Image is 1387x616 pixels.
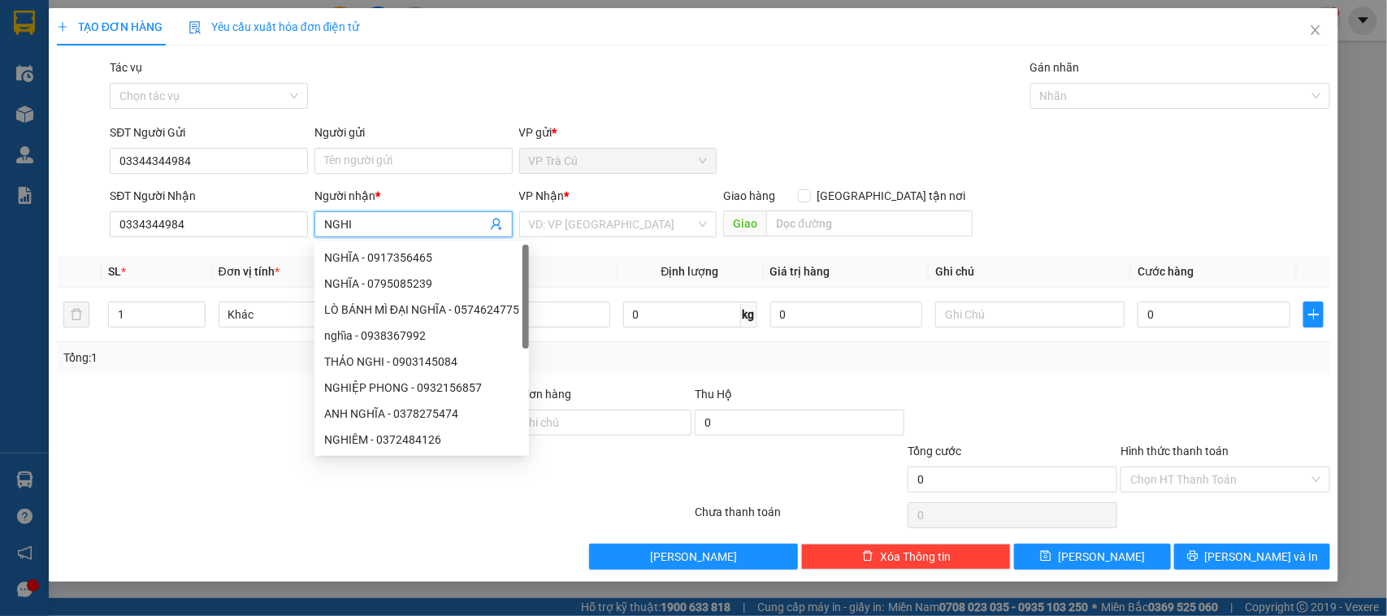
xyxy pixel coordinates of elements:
span: Định lượng [661,265,719,278]
span: [GEOGRAPHIC_DATA] tận nơi [811,187,973,205]
div: NGHĨA - 0795085239 [314,271,529,297]
span: [PERSON_NAME] [1058,548,1145,566]
div: NGHIÊM - 0372484126 [314,427,529,453]
div: Chưa thanh toán [694,503,907,531]
span: Yêu cầu xuất hóa đơn điện tử [189,20,360,33]
span: delete [862,550,873,563]
span: user-add [490,218,503,231]
span: Khác [228,302,398,327]
button: delete [63,301,89,328]
button: deleteXóa Thông tin [801,544,1011,570]
button: [PERSON_NAME] [589,544,799,570]
span: Xóa Thông tin [880,548,951,566]
span: close [1309,24,1322,37]
span: Tổng cước [908,445,961,458]
label: Tác vụ [110,61,142,74]
div: NGHIỆP PHONG - 0932156857 [324,379,519,397]
div: NGHĨA - 0917356465 [314,245,529,271]
div: NGHIỆP PHONG - 0932156857 [314,375,529,401]
div: ANH NGHĨA - 0378275474 [314,401,529,427]
div: VP gửi [519,124,717,141]
span: Đơn vị tính [219,265,280,278]
div: nghĩa - 0938367992 [314,323,529,349]
span: VP Trà Cú [529,149,708,173]
span: TẠO ĐƠN HÀNG [57,20,163,33]
input: Ghi chú đơn hàng [483,410,692,436]
span: [PERSON_NAME] [650,548,737,566]
input: 0 [770,301,923,328]
span: printer [1187,550,1198,563]
span: save [1040,550,1051,563]
div: NGHĨA - 0917356465 [324,249,519,267]
div: NGHIÊM - 0372484126 [324,431,519,449]
div: Người nhận [314,187,513,205]
input: Dọc đường [766,210,973,236]
button: Close [1293,8,1338,54]
span: Giao hàng [723,189,775,202]
span: plus [57,21,68,33]
div: NGHĨA - 0795085239 [324,275,519,293]
div: Tổng: 1 [63,349,536,367]
span: [PERSON_NAME] và In [1205,548,1319,566]
button: printer[PERSON_NAME] và In [1174,544,1330,570]
div: ANH NGHĨA - 0378275474 [324,405,519,423]
div: LÒ BÁNH MÌ ĐẠI NGHĨA - 0574624775 [324,301,519,319]
div: LÒ BÁNH MÌ ĐẠI NGHĨA - 0574624775 [314,297,529,323]
span: kg [741,301,757,328]
span: VP Nhận [519,189,565,202]
button: plus [1303,301,1324,328]
button: save[PERSON_NAME] [1014,544,1170,570]
div: THẢO NGHI - 0903145084 [324,353,519,371]
th: Ghi chú [929,256,1131,288]
span: plus [1304,308,1323,321]
span: SL [108,265,121,278]
span: Giá trị hàng [770,265,830,278]
span: Cước hàng [1138,265,1194,278]
span: Giao [723,210,766,236]
div: THẢO NGHI - 0903145084 [314,349,529,375]
div: Người gửi [314,124,513,141]
img: icon [189,21,202,34]
div: SĐT Người Nhận [110,187,308,205]
div: nghĩa - 0938367992 [324,327,519,345]
label: Hình thức thanh toán [1120,445,1229,458]
span: Thu Hộ [695,388,732,401]
label: Gán nhãn [1030,61,1080,74]
input: Ghi Chú [935,301,1125,328]
div: SĐT Người Gửi [110,124,308,141]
